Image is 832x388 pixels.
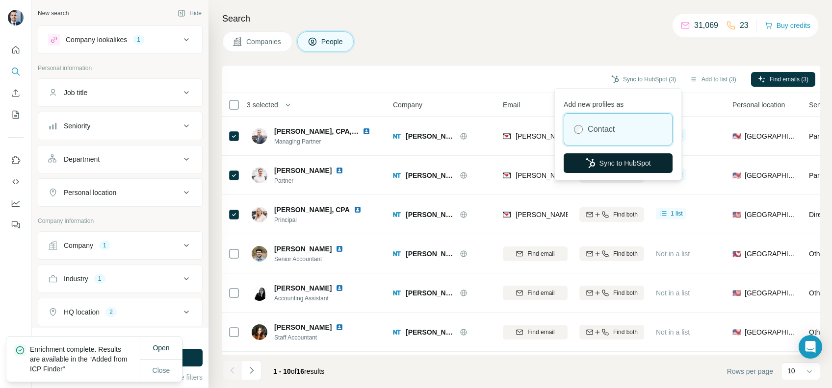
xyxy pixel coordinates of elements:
span: 🇺🇸 [732,327,741,337]
button: Sync to HubSpot (3) [604,72,683,87]
span: Find both [613,210,638,219]
span: 1 - 10 [273,367,291,375]
span: Find both [613,249,638,258]
img: Logo of Nienow AND Tierney [393,289,401,297]
span: [PERSON_NAME] AND [PERSON_NAME] [406,170,455,180]
span: [PERSON_NAME] [274,166,332,175]
button: Find both [579,246,644,261]
button: Sync to HubSpot [564,153,673,173]
span: [PERSON_NAME] AND [PERSON_NAME] [406,210,455,219]
div: New search [38,9,69,18]
button: Find email [503,286,568,300]
button: Find both [579,286,644,300]
span: Accounting Assistant [274,294,355,303]
span: [PERSON_NAME][EMAIL_ADDRESS][DOMAIN_NAME] [516,211,688,218]
span: Rows per page [727,366,773,376]
div: Industry [64,274,88,284]
img: Avatar [8,10,24,25]
span: [GEOGRAPHIC_DATA] [745,170,797,180]
span: 16 [297,367,305,375]
span: 🇺🇸 [732,170,741,180]
span: Find both [613,289,638,297]
button: Company lookalikes1 [38,28,202,51]
button: Open [146,339,176,357]
span: Company [393,100,422,110]
span: [GEOGRAPHIC_DATA] [745,288,797,298]
span: of [291,367,297,375]
span: 🇺🇸 [732,210,741,219]
img: provider findymail logo [503,131,511,141]
img: LinkedIn logo [336,284,343,292]
div: 1 [94,274,105,283]
span: Senior Accountant [274,255,355,264]
div: Seniority [64,121,90,131]
img: Avatar [252,285,267,301]
p: Enrichment complete. Results are available in the “Added from ICP Finder“ [30,344,140,374]
button: Find emails (3) [751,72,815,87]
div: Company lookalikes [66,35,127,45]
span: Find email [527,289,554,297]
img: Avatar [252,324,267,340]
img: LinkedIn logo [363,127,370,135]
button: HQ location2 [38,300,202,324]
button: Find email [503,246,568,261]
p: 23 [740,20,749,31]
span: 1 list [671,170,683,179]
p: 10 [787,366,795,376]
span: results [273,367,324,375]
button: Job title [38,81,202,104]
button: Quick start [8,41,24,59]
img: Avatar [252,168,267,183]
img: provider findymail logo [503,210,511,219]
div: Personal location [64,188,116,197]
img: LinkedIn logo [336,323,343,331]
button: Company1 [38,234,202,257]
button: Use Surfe on LinkedIn [8,151,24,169]
p: 31,069 [694,20,718,31]
button: Find both [579,207,644,222]
span: Other [809,250,826,258]
div: 1 [133,35,144,44]
span: Other [809,328,826,336]
span: Partner [809,171,832,179]
span: Managing Partner [274,137,382,146]
span: 1 list [671,131,683,140]
button: Personal location [38,181,202,204]
span: Not in a list [656,250,690,258]
span: 🇺🇸 [732,288,741,298]
img: Avatar [252,246,267,262]
button: Find both [579,325,644,339]
div: Open Intercom Messenger [799,335,822,359]
button: Industry1 [38,267,202,291]
div: 2 [105,308,117,316]
button: Find email [503,325,568,339]
button: Seniority [38,114,202,138]
img: Avatar [252,207,267,222]
div: HQ location [64,307,100,317]
button: Add to list (3) [683,72,743,87]
img: provider findymail logo [503,170,511,180]
span: Find email [527,328,554,337]
span: Find emails (3) [770,75,808,84]
button: Navigate to next page [242,361,261,380]
span: Not in a list [656,289,690,297]
button: Use Surfe API [8,173,24,191]
button: Close [146,362,177,379]
span: [PERSON_NAME], CPA, MST [274,127,368,135]
span: Partner [274,176,355,185]
img: LinkedIn logo [336,167,343,174]
img: Logo of Nienow AND Tierney [393,250,401,258]
div: Company [64,241,93,250]
img: Logo of Nienow AND Tierney [393,328,401,336]
span: Staff Accountant [274,333,355,342]
button: Enrich CSV [8,84,24,102]
img: Logo of Nienow AND Tierney [393,211,401,218]
div: 1467 search results remaining [81,334,160,343]
span: [PERSON_NAME] AND [PERSON_NAME] [406,249,455,259]
span: [PERSON_NAME] [274,244,332,254]
div: Job title [64,88,87,97]
label: Contact [588,123,615,135]
span: [GEOGRAPHIC_DATA] [745,249,797,259]
img: LinkedIn logo [354,206,362,214]
span: [GEOGRAPHIC_DATA] [745,131,797,141]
